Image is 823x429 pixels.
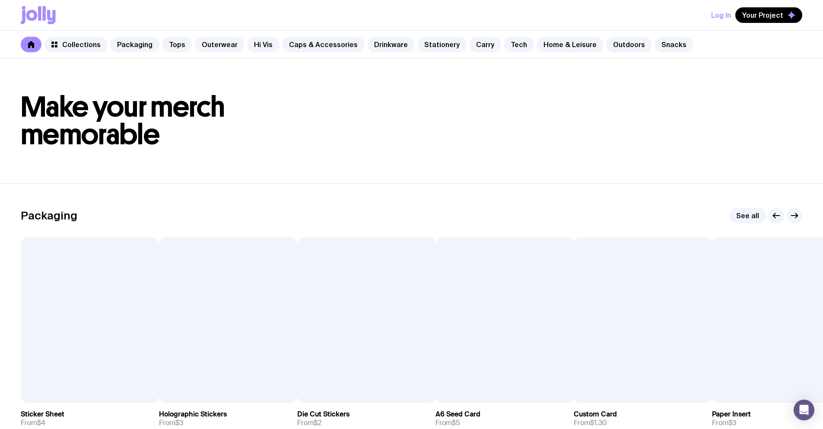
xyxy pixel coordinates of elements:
[367,37,415,52] a: Drinkware
[735,7,802,23] button: Your Project
[175,418,183,427] span: $3
[21,410,64,419] h3: Sticker Sheet
[110,37,159,52] a: Packaging
[504,37,534,52] a: Tech
[435,419,460,427] span: From
[537,37,604,52] a: Home & Leisure
[435,410,480,419] h3: A6 Seed Card
[297,419,321,427] span: From
[794,400,814,420] div: Open Intercom Messenger
[62,40,101,49] span: Collections
[728,418,736,427] span: $3
[606,37,652,52] a: Outdoors
[21,209,77,222] h2: Packaging
[469,37,501,52] a: Carry
[452,418,460,427] span: $5
[159,410,227,419] h3: Holographic Stickers
[314,418,321,427] span: $2
[712,419,736,427] span: From
[195,37,245,52] a: Outerwear
[590,418,607,427] span: $1.30
[712,410,751,419] h3: Paper Insert
[574,419,607,427] span: From
[655,37,693,52] a: Snacks
[417,37,467,52] a: Stationery
[297,410,350,419] h3: Die Cut Stickers
[247,37,280,52] a: Hi Vis
[37,418,45,427] span: $4
[711,7,731,23] button: Log In
[742,11,783,19] span: Your Project
[21,419,45,427] span: From
[282,37,365,52] a: Caps & Accessories
[21,90,225,152] span: Make your merch memorable
[729,208,766,223] a: See all
[159,419,183,427] span: From
[162,37,192,52] a: Tops
[574,410,617,419] h3: Custom Card
[44,37,108,52] a: Collections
